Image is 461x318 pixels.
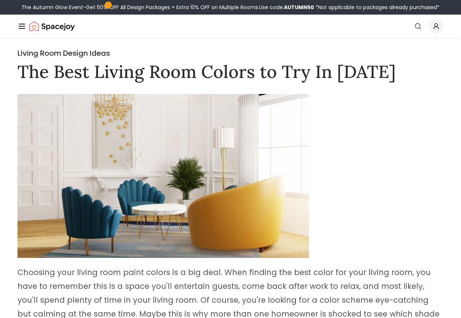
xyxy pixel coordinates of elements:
[17,15,444,38] nav: Global
[314,4,439,11] span: *Not applicable to packages already purchased*
[29,19,75,34] img: Spacejoy Logo
[22,4,439,11] div: The Autumn Glow Event-Get 50% OFF All Design Packages + Extra 10% OFF on Multiple Rooms.
[259,4,314,11] span: Use code:
[17,94,309,258] img: Best living room paint colors
[284,4,314,11] b: AUTUMN50
[17,48,444,58] h2: Living Room Design Ideas
[29,19,75,34] a: Spacejoy
[17,61,444,82] h1: The Best Living Room Colors to Try In [DATE]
